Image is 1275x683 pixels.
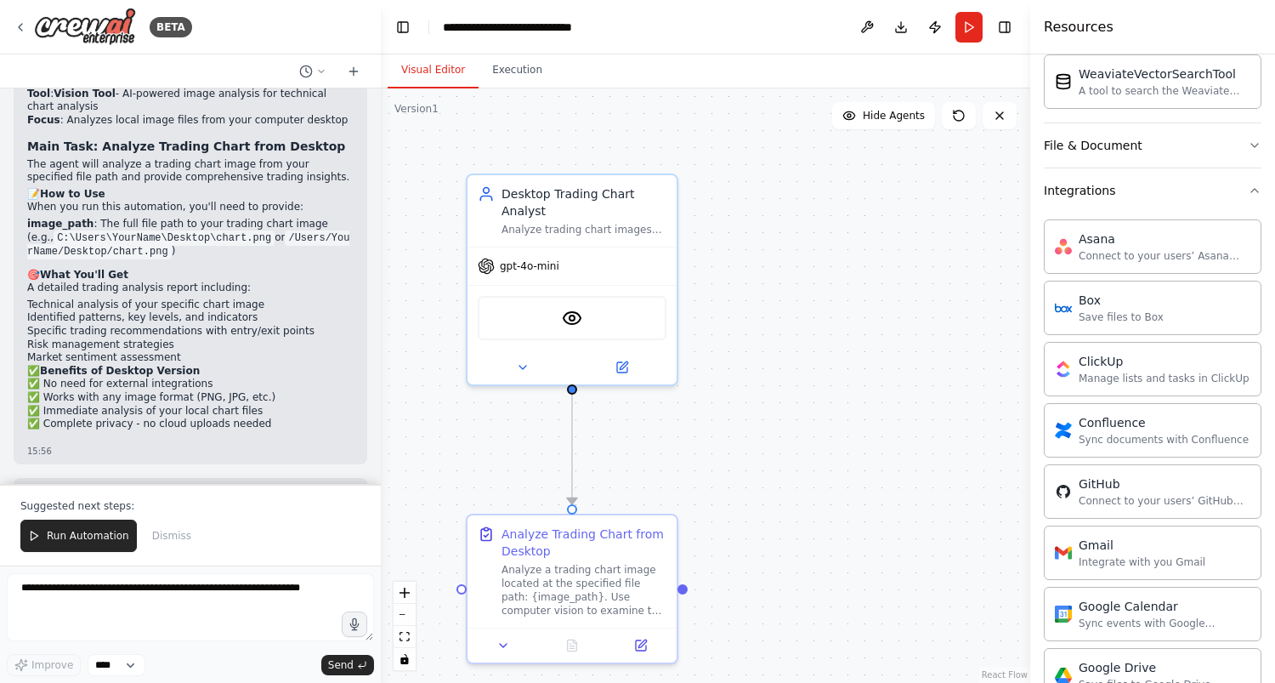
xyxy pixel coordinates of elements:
[500,259,559,273] span: gpt-4o-mini
[1055,483,1072,500] img: GitHub
[27,351,354,365] li: Market sentiment assessment
[47,529,129,543] span: Run Automation
[394,604,416,626] button: zoom out
[20,520,137,552] button: Run Automation
[7,654,81,676] button: Improve
[27,88,354,114] li: : - AI-powered image analysis for technical chart analysis
[1079,292,1164,309] div: Box
[27,339,354,352] li: Risk management strategies
[1079,617,1250,630] div: Sync events with Google Calendar
[54,231,275,246] code: C:\Users\YourName\Desktop\chart.png
[54,88,116,100] strong: Vision Tool
[466,514,678,664] div: Analyze Trading Chart from DesktopAnalyze a trading chart image located at the specified file pat...
[443,19,611,36] nav: breadcrumb
[144,520,200,552] button: Dismiss
[27,418,354,431] li: ✅ Complete privacy - no cloud uploads needed
[27,445,354,458] div: 15:56
[1079,555,1205,569] div: Integrate with you Gmail
[1079,494,1250,508] div: Connect to your users’ GitHub accounts
[1079,598,1250,615] div: Google Calendar
[1055,544,1072,561] img: Gmail
[501,526,666,560] div: Analyze Trading Chart from Desktop
[40,365,200,377] strong: Benefits of Desktop Version
[1079,353,1249,370] div: ClickUp
[27,269,354,282] h2: 🎯
[1079,84,1250,98] div: A tool to search the Weaviate database for relevant information on internal documents.
[1055,73,1072,90] img: WeaviateVectorSearchTool
[27,299,354,312] li: Technical analysis of your specific chart image
[611,635,670,656] button: Open in side panel
[501,563,666,618] div: Analyze a trading chart image located at the specified file path: {image_path}. Use computer visi...
[40,188,105,200] strong: How to Use
[328,658,354,672] span: Send
[1079,249,1250,263] div: Connect to your users’ Asana accounts
[152,529,191,543] span: Dismiss
[1079,659,1211,676] div: Google Drive
[1055,238,1072,255] img: Asana
[340,61,367,82] button: Start a new chat
[1044,168,1261,213] button: Integrations
[1079,475,1250,492] div: GitHub
[391,15,415,39] button: Hide left sidebar
[27,311,354,325] li: Identified patterns, key levels, and indicators
[1079,231,1250,248] div: Asana
[40,269,128,281] strong: What You'll Get
[31,658,73,672] span: Improve
[27,391,354,405] li: ✅ Works with any image format (PNG, JPG, etc.)
[863,109,925,122] span: Hide Agents
[20,499,360,513] p: Suggested next steps:
[501,223,666,236] div: Analyze trading chart images from your computer desktop using the specified file path, and genera...
[394,582,416,670] div: React Flow controls
[321,655,374,675] button: Send
[34,8,136,46] img: Logo
[292,61,333,82] button: Switch to previous chat
[1079,414,1249,431] div: Confluence
[394,582,416,604] button: zoom in
[1055,606,1072,623] img: Google Calendar
[27,325,354,339] li: Specific trading recommendations with entry/exit points
[536,635,609,656] button: No output available
[479,53,556,88] button: Execution
[27,378,354,391] li: ✅ No need for external integrations
[27,201,354,214] p: When you run this automation, you'll need to provide:
[27,282,354,295] p: A detailed trading analysis report including:
[27,114,60,126] strong: Focus
[1079,537,1205,554] div: Gmail
[1044,182,1115,199] div: Integrations
[27,405,354,418] li: ✅ Immediate analysis of your local chart files
[562,308,582,328] img: VisionTool
[1055,299,1072,316] img: Box
[394,648,416,670] button: toggle interactivity
[1044,137,1142,154] div: File & Document
[27,188,354,202] h2: 📝
[27,139,345,153] strong: Main Task: Analyze Trading Chart from Desktop
[574,357,670,378] button: Open in side panel
[1044,123,1261,168] button: File & Document
[564,378,581,504] g: Edge from 6a817794-552d-4803-978a-84328e7f2587 to 9dbb55e0-3294-4a34-a4cc-ff695bba1b60
[1079,310,1164,324] div: Save files to Box
[27,231,349,259] code: /Users/YourName/Desktop/chart.png
[27,218,354,259] li: : The full file path to your trading chart image (e.g., or )
[394,626,416,648] button: fit view
[27,114,354,128] li: : Analyzes local image files from your computer desktop
[27,218,93,230] strong: image_path
[388,53,479,88] button: Visual Editor
[150,17,192,37] div: BETA
[832,102,935,129] button: Hide Agents
[1055,422,1072,439] img: Confluence
[27,365,354,378] h2: ✅
[1079,372,1249,385] div: Manage lists and tasks in ClickUp
[1079,433,1249,447] div: Sync documents with Confluence
[993,15,1017,39] button: Hide right sidebar
[1079,65,1250,83] div: WeaviateVectorSearchTool
[982,670,1028,680] a: React Flow attribution
[466,174,678,386] div: Desktop Trading Chart AnalystAnalyze trading chart images from your computer desktop using the sp...
[27,88,50,100] strong: Tool
[342,612,367,637] button: Click to speak your automation idea
[1044,17,1113,37] h4: Resources
[501,185,666,219] div: Desktop Trading Chart Analyst
[27,158,354,185] p: The agent will analyze a trading chart image from your specified file path and provide comprehens...
[394,102,439,116] div: Version 1
[1055,361,1072,378] img: ClickUp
